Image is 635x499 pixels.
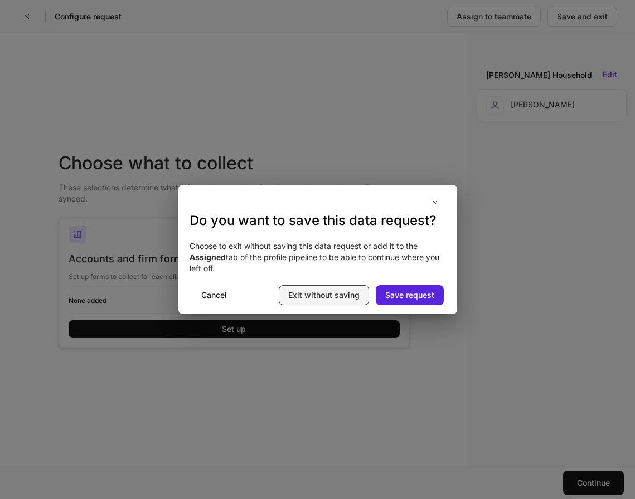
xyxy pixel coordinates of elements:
div: Choose to exit without saving this data request or add it to the tab of the profile pipeline to b... [178,229,457,285]
button: Save request [376,285,444,305]
div: Save request [385,290,434,301]
h3: Do you want to save this data request? [190,212,446,229]
button: Exit without saving [279,285,369,305]
button: Cancel [192,285,236,305]
strong: Assigned [190,252,226,262]
div: Exit without saving [288,290,360,301]
div: Cancel [201,290,227,301]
